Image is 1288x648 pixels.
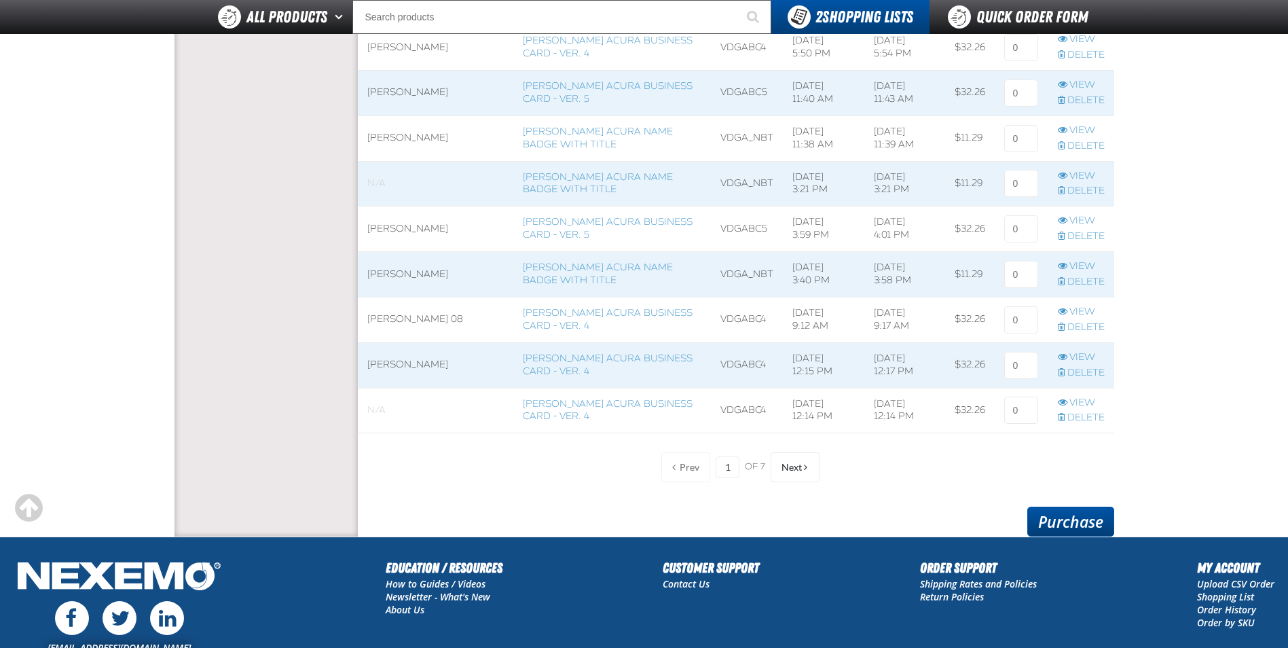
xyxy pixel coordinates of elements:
a: Delete row action [1058,94,1105,107]
a: [PERSON_NAME] Acura Business Card - Ver. 4 [523,307,693,331]
td: Blank [358,388,514,433]
td: $32.26 [945,25,995,71]
td: VDGA_NBT [711,115,783,161]
input: 0 [1004,34,1038,61]
td: VDGA_NBT [711,161,783,206]
a: [PERSON_NAME] Acura Business Card - Ver. 5 [523,216,693,240]
span: All Products [246,5,327,29]
a: [PERSON_NAME] Acura Name Badge with Title [523,171,673,196]
td: [DATE] 11:43 AM [864,71,946,116]
a: [PERSON_NAME] Acura Business Card - Ver. 4 [523,353,693,377]
td: $32.26 [945,297,995,342]
a: Purchase [1027,507,1114,537]
a: [PERSON_NAME] Acura Business Card - Ver. 4 [523,398,693,422]
span: Next Page [781,462,802,473]
td: [DATE] 12:17 PM [864,342,946,388]
a: Delete row action [1058,140,1105,153]
a: Shipping Rates and Policies [920,577,1037,590]
td: VDGABC5 [711,206,783,252]
td: [PERSON_NAME] [358,115,514,161]
a: Order by SKU [1197,616,1255,629]
a: Shopping List [1197,590,1254,603]
a: View row action [1058,260,1105,273]
input: 0 [1004,306,1038,334]
td: VDGABC4 [711,342,783,388]
a: Delete row action [1058,412,1105,425]
input: Current page number [716,456,739,478]
a: Delete row action [1058,367,1105,380]
td: [PERSON_NAME] [358,71,514,116]
a: Upload CSV Order [1197,577,1274,590]
input: 0 [1004,170,1038,197]
td: [DATE] 12:14 PM [864,388,946,433]
td: [PERSON_NAME] 08 [358,297,514,342]
a: [PERSON_NAME] Acura Name Badge with Title [523,262,673,286]
a: Delete row action [1058,321,1105,334]
td: VDGABC5 [711,71,783,116]
input: 0 [1004,397,1038,424]
a: View row action [1058,124,1105,137]
td: $32.26 [945,71,995,116]
a: Contact Us [663,577,710,590]
h2: Order Support [920,558,1037,578]
td: $32.26 [945,206,995,252]
td: $32.26 [945,342,995,388]
a: View row action [1058,351,1105,364]
td: [DATE] 3:21 PM [783,161,864,206]
input: 0 [1004,352,1038,379]
td: [PERSON_NAME] [358,25,514,71]
a: Delete row action [1058,185,1105,198]
a: Order History [1197,603,1256,616]
td: [DATE] 11:38 AM [783,115,864,161]
td: Blank [358,161,514,206]
a: View row action [1058,215,1105,228]
a: View row action [1058,306,1105,319]
input: 0 [1004,79,1038,107]
h2: Education / Resources [386,558,502,578]
td: [DATE] 3:59 PM [783,206,864,252]
a: Return Policies [920,590,984,603]
td: [DATE] 9:17 AM [864,297,946,342]
span: Shopping Lists [815,7,913,26]
a: View row action [1058,397,1105,410]
td: [DATE] 3:40 PM [783,252,864,298]
a: Delete row action [1058,49,1105,62]
td: [DATE] 12:15 PM [783,342,864,388]
td: $11.29 [945,115,995,161]
td: [DATE] 4:01 PM [864,206,946,252]
td: $11.29 [945,252,995,298]
a: View row action [1058,79,1105,92]
span: of 7 [745,461,765,473]
td: [DATE] 5:50 PM [783,25,864,71]
div: Scroll to the top [14,493,43,523]
h2: My Account [1197,558,1274,578]
a: How to Guides / Videos [386,577,485,590]
h2: Customer Support [663,558,759,578]
strong: 2 [815,7,822,26]
a: [PERSON_NAME] Acura Business Card - Ver. 4 [523,35,693,59]
a: View row action [1058,170,1105,183]
td: [PERSON_NAME] [358,206,514,252]
td: VDGABC4 [711,388,783,433]
a: [PERSON_NAME] Acura Business Card - Ver. 5 [523,80,693,105]
td: [DATE] 5:54 PM [864,25,946,71]
td: [DATE] 11:39 AM [864,115,946,161]
img: Nexemo Logo [14,558,225,598]
td: [PERSON_NAME] [358,342,514,388]
a: View row action [1058,33,1105,46]
td: $11.29 [945,161,995,206]
td: [DATE] 11:40 AM [783,71,864,116]
input: 0 [1004,125,1038,152]
td: [DATE] 12:14 PM [783,388,864,433]
td: VDGABC4 [711,297,783,342]
td: VDGA_NBT [711,252,783,298]
a: About Us [386,603,424,616]
td: $32.26 [945,388,995,433]
a: Delete row action [1058,276,1105,289]
input: 0 [1004,215,1038,242]
input: 0 [1004,261,1038,288]
a: Newsletter - What's New [386,590,490,603]
button: Next Page [771,452,820,482]
td: [DATE] 9:12 AM [783,297,864,342]
a: Delete row action [1058,230,1105,243]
